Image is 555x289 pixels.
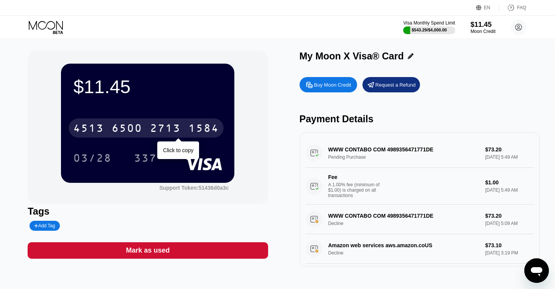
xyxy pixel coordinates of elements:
div: Support Token:51436d0a3c [159,185,229,191]
div: Request a Refund [362,77,420,92]
div: $11.45 [471,21,496,29]
div: $11.45Moon Credit [471,21,496,34]
div: 1584 [188,123,219,135]
div: 03/28 [68,148,117,167]
div: 03/28 [73,153,112,165]
div: Click to copy [163,147,193,153]
div: Visa Monthly Spend Limit [403,20,455,26]
div: 6500 [112,123,142,135]
div: 4513650027131584 [69,118,224,138]
div: $543.29 / $4,000.00 [412,28,447,32]
div: Buy Moon Credit [314,82,351,88]
div: 337 [134,153,157,165]
div: Add Tag [34,223,55,228]
div: Add Tag [30,221,59,231]
div: 2713 [150,123,181,135]
div: Moon Credit [471,29,496,34]
div: $1.00 [485,179,534,186]
div: A 1.00% fee (minimum of $1.00) is charged on all transactions [328,182,386,198]
div: $11.45 [73,76,222,97]
div: Tags [28,206,268,217]
div: EN [476,4,499,11]
div: Buy Moon Credit [300,77,357,92]
div: [DATE] 5:49 AM [485,187,534,193]
div: Request a Refund [375,82,416,88]
div: Payment Details [300,113,540,125]
iframe: Button to launch messaging window [524,258,549,283]
div: FeeA 1.00% fee (minimum of $1.00) is charged on all transactions$1.00[DATE] 5:49 AM [306,168,534,205]
div: Support Token: 51436d0a3c [159,185,229,191]
div: Mark as used [126,246,170,255]
div: EN [484,5,491,10]
div: Fee [328,174,382,180]
div: 337 [128,148,163,167]
div: FAQ [499,4,526,11]
div: 4513 [73,123,104,135]
div: FAQ [517,5,526,10]
div: My Moon X Visa® Card [300,51,404,62]
div: Mark as used [28,242,268,259]
div: Visa Monthly Spend Limit$543.29/$4,000.00 [403,20,455,34]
